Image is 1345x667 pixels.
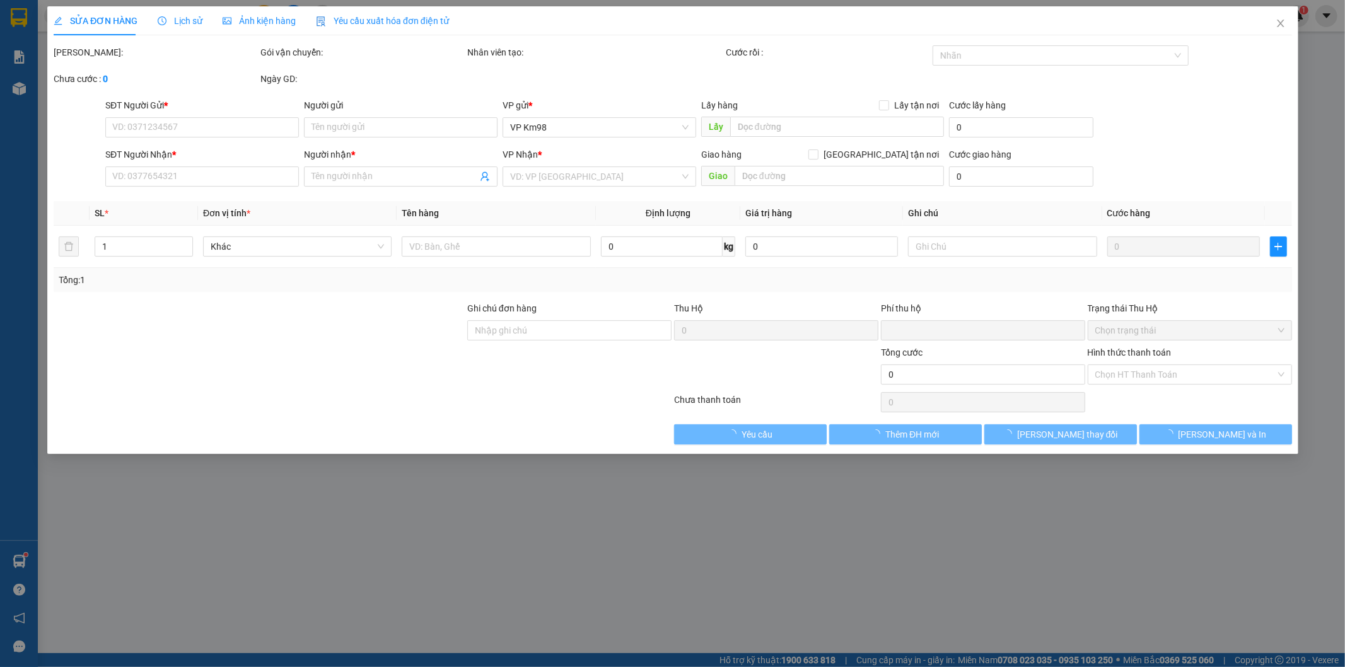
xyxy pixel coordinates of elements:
[674,424,827,444] button: Yêu cầu
[723,236,735,257] span: kg
[503,149,538,159] span: VP Nhận
[105,98,299,112] div: SĐT Người Gửi
[168,10,305,31] b: [DOMAIN_NAME]
[871,429,885,438] span: loading
[745,208,792,218] span: Giá trị hàng
[402,208,439,218] span: Tên hàng
[467,303,537,313] label: Ghi chú đơn hàng
[203,208,250,218] span: Đơn vị tính
[467,320,672,340] input: Ghi chú đơn hàng
[701,166,734,186] span: Giao
[742,427,772,441] span: Yêu cầu
[701,149,741,159] span: Giao hàng
[76,30,154,50] b: Sao Việt
[158,16,202,26] span: Lịch sử
[701,100,737,110] span: Lấy hàng
[880,301,1085,320] div: Phí thu hộ
[903,201,1102,226] th: Ghi chú
[1107,208,1150,218] span: Cước hàng
[889,98,944,112] span: Lấy tận nơi
[467,45,723,59] div: Nhân viên tạo:
[304,148,498,161] div: Người nhận
[1164,429,1178,438] span: loading
[316,16,449,26] span: Yêu cầu xuất hóa đơn điện tử
[1269,236,1286,257] button: plus
[880,347,922,357] span: Tổng cước
[402,236,590,257] input: VD: Bàn, Ghế
[95,208,105,218] span: SL
[818,148,944,161] span: [GEOGRAPHIC_DATA] tận nơi
[480,171,490,182] span: user-add
[510,118,689,137] span: VP Km98
[1270,241,1286,252] span: plus
[1178,427,1266,441] span: [PERSON_NAME] và In
[1262,6,1298,42] button: Close
[158,16,166,25] span: clock-circle
[734,166,944,186] input: Dọc đường
[1095,321,1284,340] span: Chọn trạng thái
[54,16,137,26] span: SỬA ĐƠN HÀNG
[730,117,944,137] input: Dọc đường
[7,10,70,73] img: logo.jpg
[908,236,1097,257] input: Ghi Chú
[211,237,384,256] span: Khác
[223,16,296,26] span: Ảnh kiện hàng
[1087,301,1291,315] div: Trạng thái Thu Hộ
[54,45,258,59] div: [PERSON_NAME]:
[260,45,465,59] div: Gói vận chuyển:
[503,98,696,112] div: VP gửi
[1275,18,1285,28] span: close
[54,72,258,86] div: Chưa cước :
[1087,347,1171,357] label: Hình thức thanh toán
[1003,429,1017,438] span: loading
[59,273,519,287] div: Tổng: 1
[701,117,730,137] span: Lấy
[829,424,981,444] button: Thêm ĐH mới
[66,73,305,153] h2: VP Nhận: VP Hàng LC
[54,16,62,25] span: edit
[885,427,939,441] span: Thêm ĐH mới
[949,117,1093,137] input: Cước lấy hàng
[984,424,1136,444] button: [PERSON_NAME] thay đổi
[316,16,326,26] img: icon
[304,98,498,112] div: Người gửi
[223,16,231,25] span: picture
[7,73,102,94] h2: XMWWCUW7
[1107,236,1259,257] input: 0
[949,100,1006,110] label: Cước lấy hàng
[105,148,299,161] div: SĐT Người Nhận
[103,74,108,84] b: 0
[949,149,1011,159] label: Cước giao hàng
[59,236,79,257] button: delete
[725,45,929,59] div: Cước rồi :
[728,429,742,438] span: loading
[673,393,880,415] div: Chưa thanh toán
[1139,424,1291,444] button: [PERSON_NAME] và In
[260,72,465,86] div: Ngày GD:
[673,303,702,313] span: Thu Hộ
[646,208,690,218] span: Định lượng
[1017,427,1118,441] span: [PERSON_NAME] thay đổi
[949,166,1093,187] input: Cước giao hàng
